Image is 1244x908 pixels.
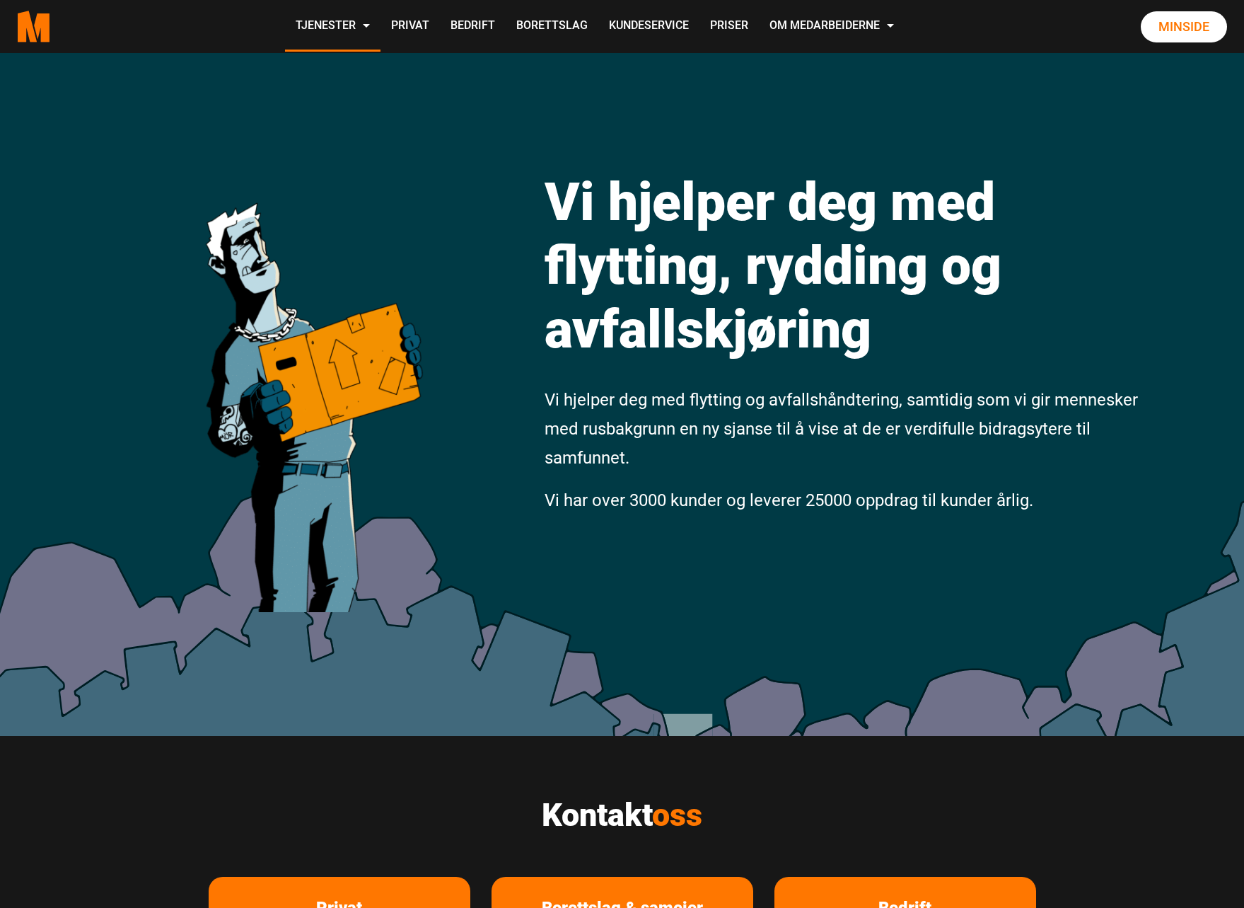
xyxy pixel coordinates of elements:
a: Tjenester [285,1,380,52]
span: oss [652,796,702,834]
a: Kundeservice [598,1,699,52]
a: Privat [380,1,440,52]
a: Om Medarbeiderne [759,1,905,52]
a: Minside [1141,11,1227,42]
img: medarbeiderne man icon optimized [191,138,435,612]
a: Priser [699,1,759,52]
span: Vi hjelper deg med flytting og avfallshåndtering, samtidig som vi gir mennesker med rusbakgrunn e... [545,390,1138,468]
a: Borettslag [506,1,598,52]
h2: Kontakt [209,796,1036,834]
a: Bedrift [440,1,506,52]
h1: Vi hjelper deg med flytting, rydding og avfallskjøring [545,170,1142,361]
span: Vi har over 3000 kunder og leverer 25000 oppdrag til kunder årlig. [545,490,1033,510]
